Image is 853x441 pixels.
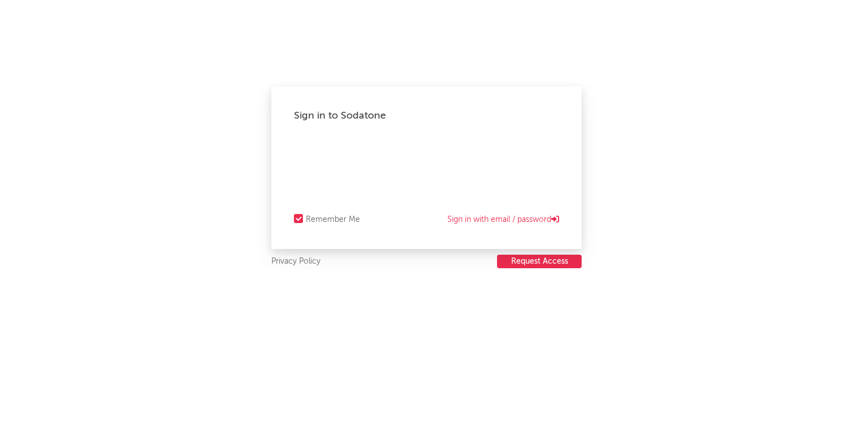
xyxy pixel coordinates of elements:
[271,255,320,269] a: Privacy Policy
[497,255,582,268] button: Request Access
[294,109,559,123] div: Sign in to Sodatone
[306,213,360,226] div: Remember Me
[447,213,559,226] a: Sign in with email / password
